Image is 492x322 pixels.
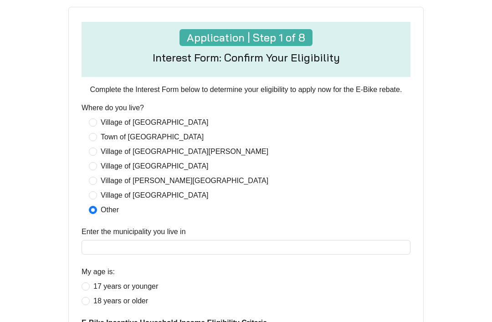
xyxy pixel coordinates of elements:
[97,161,212,172] span: Village of [GEOGRAPHIC_DATA]
[97,175,272,186] span: Village of [PERSON_NAME][GEOGRAPHIC_DATA]
[179,29,313,46] h4: Application | Step 1 of 8
[97,132,207,143] span: Town of [GEOGRAPHIC_DATA]
[82,102,144,113] label: Where do you live?
[90,296,152,307] span: 18 years or older
[82,226,186,237] label: Enter the municipality you live in
[90,281,162,292] span: 17 years or younger
[97,146,272,157] span: Village of [GEOGRAPHIC_DATA][PERSON_NAME]
[82,240,410,255] input: Enter the municipality you live in
[82,266,115,277] label: My age is:
[97,204,123,215] span: Other
[82,84,410,95] p: Complete the Interest Form below to determine your eligibility to apply now for the E-Bike rebate.
[97,117,212,128] span: Village of [GEOGRAPHIC_DATA]
[97,190,212,201] span: Village of [GEOGRAPHIC_DATA]
[153,51,340,64] h4: Interest Form: Confirm Your Eligibility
